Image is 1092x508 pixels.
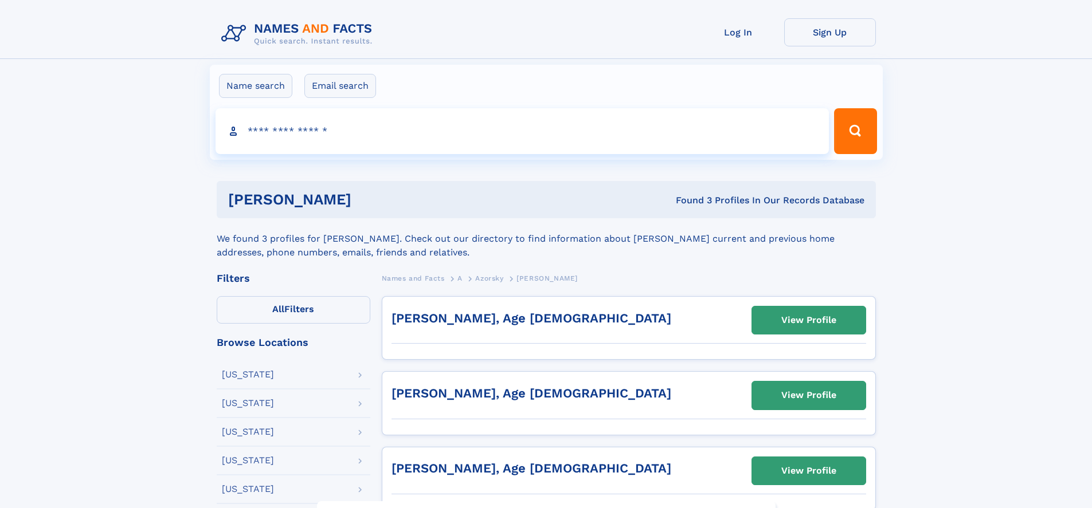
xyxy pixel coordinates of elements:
a: A [457,271,463,285]
button: Search Button [834,108,876,154]
div: View Profile [781,307,836,333]
div: [US_STATE] [222,427,274,436]
div: [US_STATE] [222,399,274,408]
a: View Profile [752,381,866,409]
h1: [PERSON_NAME] [228,192,514,207]
a: View Profile [752,457,866,485]
a: [PERSON_NAME], Age [DEMOGRAPHIC_DATA] [392,311,671,325]
div: Browse Locations [217,337,370,348]
span: [PERSON_NAME] [516,274,578,282]
span: All [272,304,284,314]
a: Names and Facts [382,271,445,285]
label: Filters [217,296,370,324]
div: View Profile [781,382,836,408]
img: Logo Names and Facts [217,18,382,49]
div: [US_STATE] [222,485,274,494]
label: Name search [219,74,292,98]
a: Azorsky [475,271,503,285]
a: [PERSON_NAME], Age [DEMOGRAPHIC_DATA] [392,386,671,400]
span: A [457,274,463,282]
div: [US_STATE] [222,456,274,465]
div: Found 3 Profiles In Our Records Database [514,194,864,207]
input: search input [216,108,829,154]
a: [PERSON_NAME], Age [DEMOGRAPHIC_DATA] [392,461,671,475]
a: Sign Up [784,18,876,46]
div: [US_STATE] [222,370,274,379]
div: We found 3 profiles for [PERSON_NAME]. Check out our directory to find information about [PERSON_... [217,218,876,259]
label: Email search [304,74,376,98]
div: Filters [217,273,370,283]
a: View Profile [752,306,866,334]
div: View Profile [781,458,836,484]
span: Azorsky [475,274,503,282]
a: Log In [692,18,784,46]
